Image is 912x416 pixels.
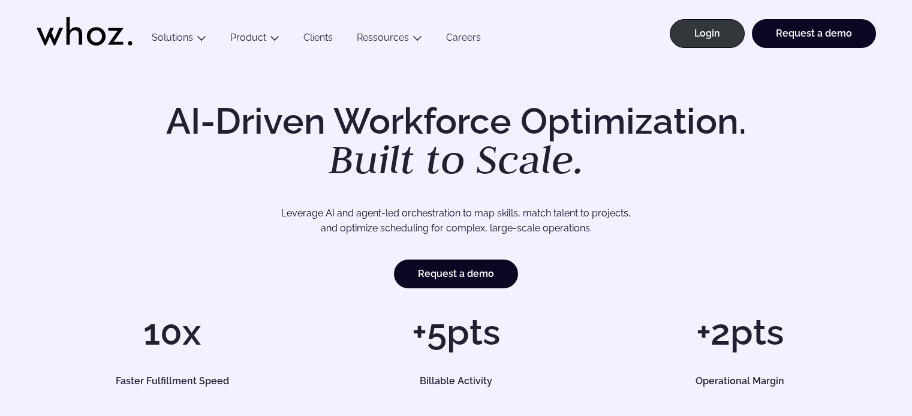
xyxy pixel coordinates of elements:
p: Leverage AI and agent-led orchestration to map skills, match talent to projects, and optimize sch... [79,206,834,236]
a: Request a demo [752,19,876,48]
button: Solutions [140,32,218,48]
h1: +5pts [320,314,592,350]
a: Product [230,32,266,43]
h1: 10x [37,314,308,350]
a: Clients [291,32,345,48]
a: Ressources [357,32,409,43]
h5: Billable Activity [334,376,579,386]
a: Careers [434,32,493,48]
button: Ressources [345,32,434,48]
h1: +2pts [604,314,875,350]
button: Product [218,32,291,48]
a: Request a demo [394,260,518,288]
a: Login [670,19,745,48]
em: Built to Scale. [329,132,584,185]
h5: Faster Fulfillment Speed [50,376,294,386]
h5: Operational Margin [618,376,862,386]
h1: AI-Driven Workforce Optimization. [149,103,763,180]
